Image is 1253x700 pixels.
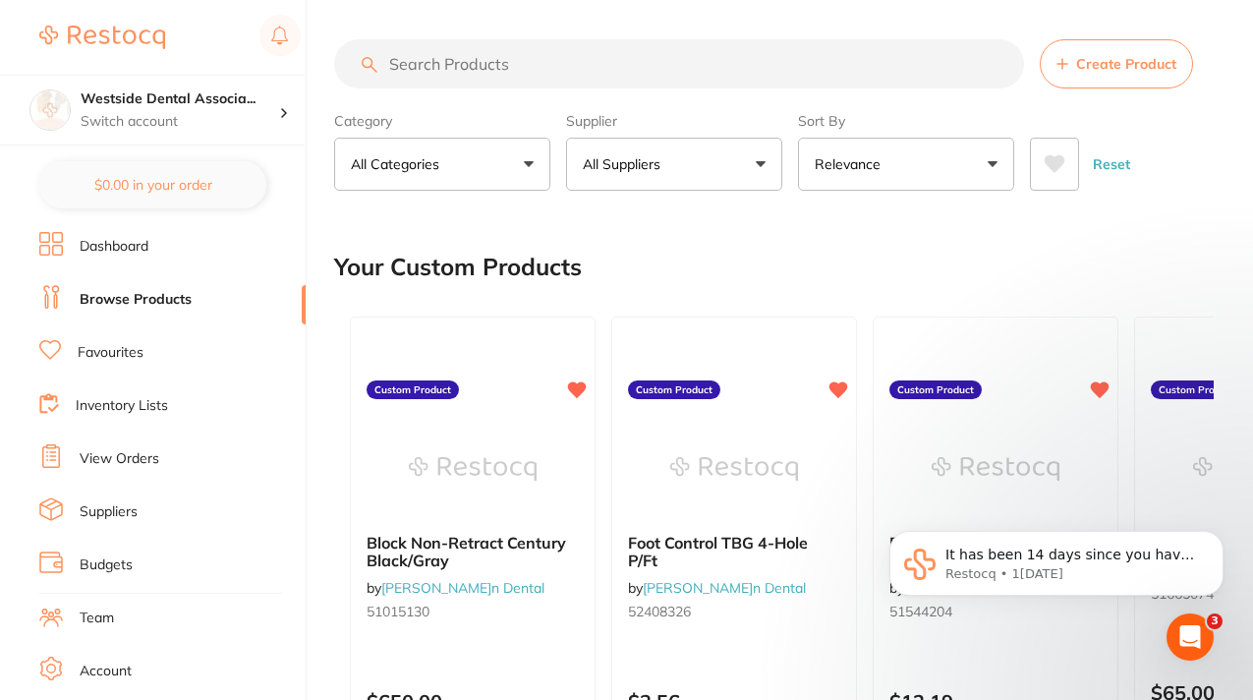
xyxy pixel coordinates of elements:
a: Browse Products [80,290,192,310]
p: Switch account [81,112,279,132]
a: View Orders [80,449,159,469]
h4: Westside Dental Associates [81,89,279,109]
button: All Categories [334,138,550,191]
img: Westside Dental Associates [30,90,70,130]
a: [PERSON_NAME]n Dental [643,579,806,597]
button: All Suppliers [566,138,782,191]
img: Retaining Ring Internal 5.00 OD [932,420,1059,518]
button: Reset [1087,138,1136,191]
p: All Suppliers [583,154,668,174]
iframe: Intercom live chat [1167,613,1214,661]
input: Search Products [334,39,1024,88]
a: Suppliers [80,502,138,522]
iframe: Intercom notifications message [860,490,1253,647]
a: Budgets [80,555,133,575]
span: 3 [1207,613,1223,629]
a: Inventory Lists [76,396,168,416]
button: $0.00 in your order [39,161,266,208]
b: Foot Control TBG 4-Hole P/Ft [628,534,840,570]
label: Sort By [798,112,1014,130]
a: Dashboard [80,237,148,257]
small: 52408326 [628,604,840,619]
p: Relevance [815,154,888,174]
h2: Your Custom Products [334,254,582,281]
label: Custom Product [889,380,982,400]
a: Team [80,609,114,628]
b: Block Non-Retract Century Black/Gray [367,534,579,570]
label: Custom Product [367,380,459,400]
label: Supplier [566,112,782,130]
small: 51015130 [367,604,579,619]
a: [PERSON_NAME]n Dental [381,579,544,597]
a: Favourites [78,343,143,363]
img: Restocq Logo [39,26,165,49]
span: by [628,579,806,597]
span: by [367,579,544,597]
label: Category [334,112,550,130]
a: Restocq Logo [39,15,165,60]
img: Block Non-Retract Century Black/Gray [409,420,537,518]
label: Custom Product [628,380,720,400]
label: Custom Product [1151,380,1243,400]
p: All Categories [351,154,447,174]
span: Create Product [1076,56,1176,72]
a: Account [80,662,132,681]
button: Relevance [798,138,1014,191]
button: Create Product [1040,39,1193,88]
img: Foot Control TBG 4-Hole P/Ft [670,420,798,518]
